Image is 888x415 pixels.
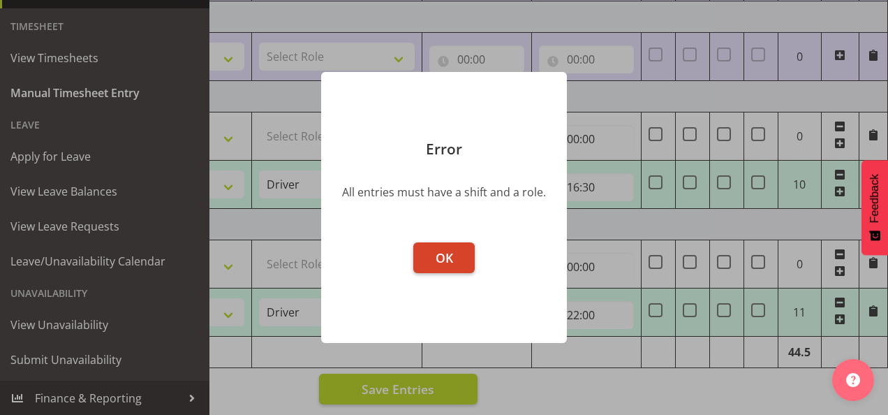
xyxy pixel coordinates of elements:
button: Feedback - Show survey [861,160,888,255]
span: OK [436,249,453,266]
button: OK [413,242,475,273]
span: Feedback [868,174,881,223]
p: Error [335,142,553,156]
img: help-xxl-2.png [846,373,860,387]
div: All entries must have a shift and a role. [342,184,546,201]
